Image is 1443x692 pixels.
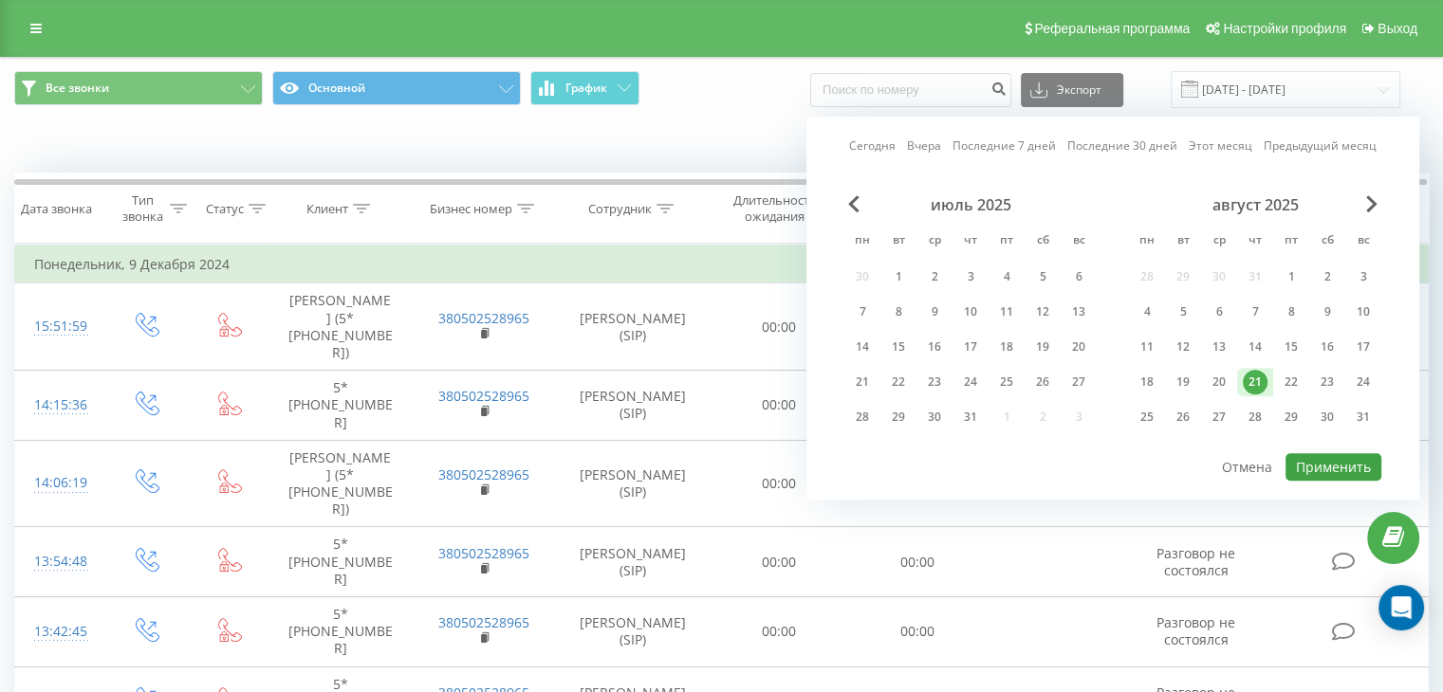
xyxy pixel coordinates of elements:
[1135,370,1159,394] div: 18
[430,201,512,217] div: Бизнес номер
[1025,333,1061,361] div: сб 19 июля 2025 г.
[953,368,989,396] div: чт 24 июля 2025 г.
[1135,335,1159,359] div: 11
[849,137,896,155] a: Сегодня
[958,300,983,324] div: 10
[1030,264,1055,289] div: 5
[922,405,947,429] div: 30
[880,298,916,326] div: вт 8 июля 2025 г.
[848,195,860,212] span: Previous Month
[916,333,953,361] div: ср 16 июля 2025 г.
[1351,300,1376,324] div: 10
[1345,263,1381,291] div: вс 3 авг. 2025 г.
[34,387,84,424] div: 14:15:36
[920,228,949,256] abbr: среда
[922,300,947,324] div: 9
[958,405,983,429] div: 31
[989,263,1025,291] div: пт 4 июля 2025 г.
[953,333,989,361] div: чт 17 июля 2025 г.
[728,192,823,225] div: Длительность ожидания
[1345,333,1381,361] div: вс 17 авг. 2025 г.
[922,370,947,394] div: 23
[1030,335,1055,359] div: 19
[886,370,911,394] div: 22
[1129,298,1165,326] div: пн 4 авг. 2025 г.
[1351,405,1376,429] div: 31
[1243,300,1267,324] div: 7
[1273,298,1309,326] div: пт 8 авг. 2025 г.
[1165,333,1201,361] div: вт 12 авг. 2025 г.
[1064,228,1093,256] abbr: воскресенье
[711,371,848,441] td: 00:00
[206,201,244,217] div: Статус
[1237,368,1273,396] div: чт 21 авг. 2025 г.
[1277,228,1305,256] abbr: пятница
[1241,228,1269,256] abbr: четверг
[1345,298,1381,326] div: вс 10 авг. 2025 г.
[1279,370,1304,394] div: 22
[1067,137,1177,155] a: Последние 30 дней
[1207,300,1231,324] div: 6
[556,597,711,667] td: [PERSON_NAME] (SIP)
[1273,368,1309,396] div: пт 22 авг. 2025 г.
[711,597,848,667] td: 00:00
[989,298,1025,326] div: пт 11 июля 2025 г.
[1171,335,1195,359] div: 12
[1279,405,1304,429] div: 29
[438,465,529,483] a: 380502528965
[1030,300,1055,324] div: 12
[1207,370,1231,394] div: 20
[1349,228,1378,256] abbr: воскресенье
[850,335,875,359] div: 14
[34,613,84,650] div: 13:42:45
[1165,403,1201,431] div: вт 26 авг. 2025 г.
[1237,333,1273,361] div: чт 14 авг. 2025 г.
[1171,370,1195,394] div: 19
[1171,300,1195,324] div: 5
[848,228,877,256] abbr: понедельник
[1309,298,1345,326] div: сб 9 авг. 2025 г.
[1061,298,1097,326] div: вс 13 июля 2025 г.
[1279,300,1304,324] div: 8
[916,298,953,326] div: ср 9 июля 2025 г.
[1315,405,1340,429] div: 30
[1345,403,1381,431] div: вс 31 авг. 2025 г.
[1207,335,1231,359] div: 13
[268,597,412,667] td: 5*[PHONE_NUMBER]
[953,298,989,326] div: чт 10 июля 2025 г.
[1129,368,1165,396] div: пн 18 авг. 2025 г.
[1171,405,1195,429] div: 26
[850,405,875,429] div: 28
[1156,544,1235,579] span: Разговор не состоялся
[958,370,983,394] div: 24
[34,464,84,501] div: 14:06:19
[556,440,711,527] td: [PERSON_NAME] (SIP)
[844,403,880,431] div: пн 28 июля 2025 г.
[711,283,848,371] td: 00:00
[907,137,941,155] a: Вчера
[956,228,985,256] abbr: четверг
[848,527,986,597] td: 00:00
[306,201,348,217] div: Клиент
[1066,370,1091,394] div: 27
[884,228,913,256] abbr: вторник
[1366,195,1378,212] span: Next Month
[1286,453,1381,481] button: Применить
[14,71,263,105] button: Все звонки
[438,387,529,405] a: 380502528965
[1273,403,1309,431] div: пт 29 авг. 2025 г.
[1165,298,1201,326] div: вт 5 авг. 2025 г.
[1156,613,1235,648] span: Разговор не состоялся
[1212,453,1283,481] button: Отмена
[1223,21,1346,36] span: Настройки профиля
[588,201,652,217] div: Сотрудник
[916,263,953,291] div: ср 2 июля 2025 г.
[1030,370,1055,394] div: 26
[268,283,412,371] td: [PERSON_NAME] (5*[PHONE_NUMBER])
[880,403,916,431] div: вт 29 июля 2025 г.
[880,333,916,361] div: вт 15 июля 2025 г.
[1021,73,1123,107] button: Экспорт
[844,368,880,396] div: пн 21 июля 2025 г.
[556,527,711,597] td: [PERSON_NAME] (SIP)
[953,403,989,431] div: чт 31 июля 2025 г.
